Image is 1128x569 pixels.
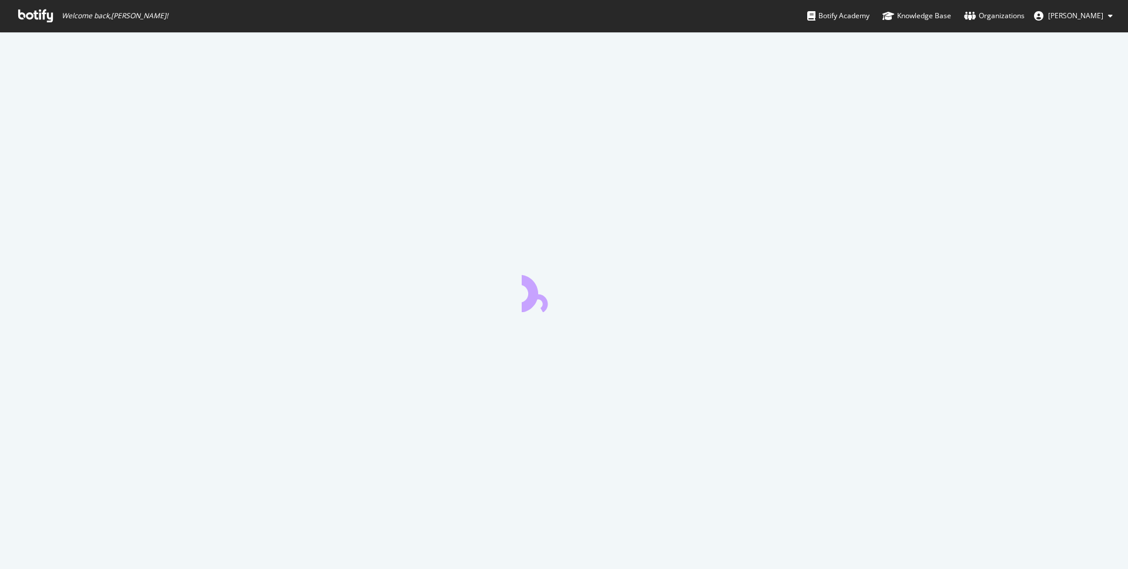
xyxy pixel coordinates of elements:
[882,10,951,22] div: Knowledge Base
[522,270,606,312] div: animation
[1048,11,1103,21] span: Buğra Tam
[964,10,1025,22] div: Organizations
[807,10,869,22] div: Botify Academy
[1025,6,1122,25] button: [PERSON_NAME]
[62,11,168,21] span: Welcome back, [PERSON_NAME] !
